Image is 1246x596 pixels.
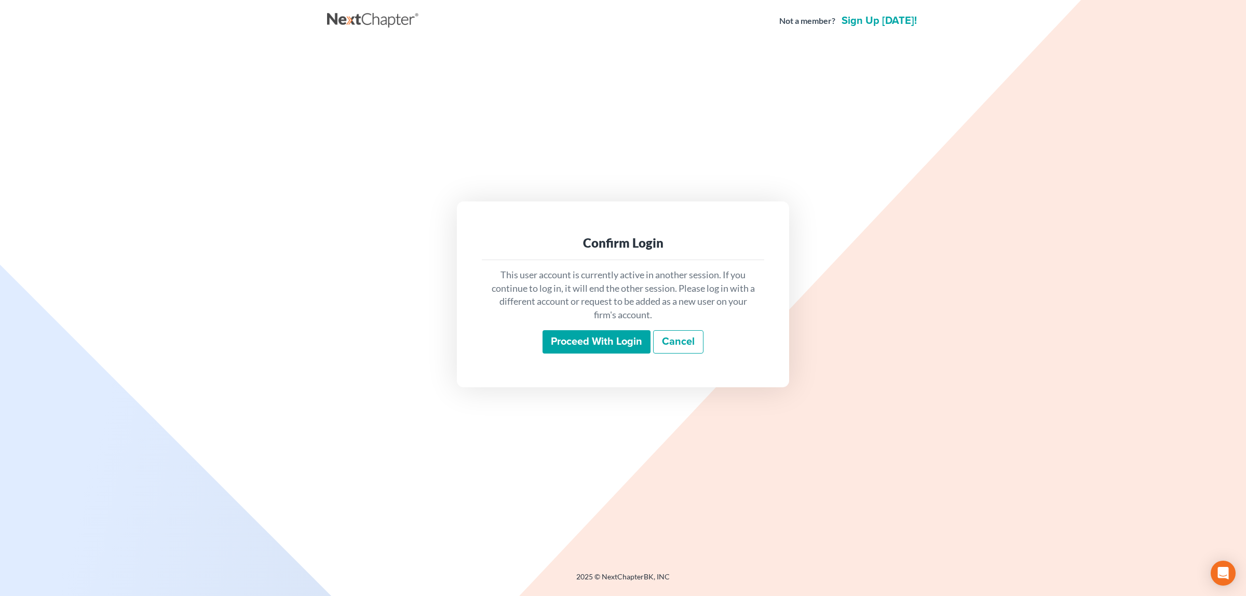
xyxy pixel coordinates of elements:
[327,572,919,590] div: 2025 © NextChapterBK, INC
[779,15,835,27] strong: Not a member?
[490,268,756,322] p: This user account is currently active in another session. If you continue to log in, it will end ...
[1211,561,1236,586] div: Open Intercom Messenger
[543,330,651,354] input: Proceed with login
[653,330,703,354] a: Cancel
[839,16,919,26] a: Sign up [DATE]!
[490,235,756,251] div: Confirm Login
